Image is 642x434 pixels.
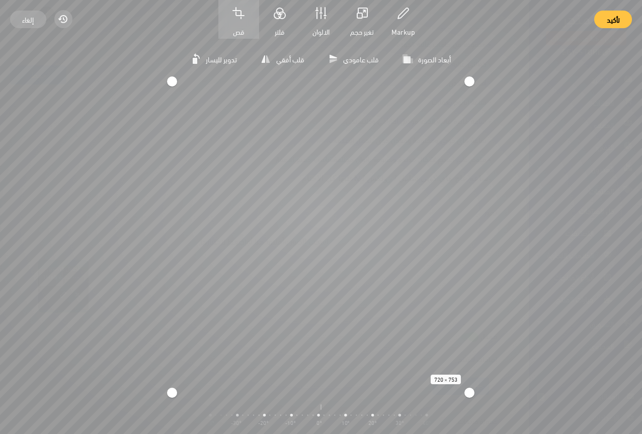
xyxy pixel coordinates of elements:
[383,25,424,38] span: Markup
[218,25,259,38] span: قص
[315,403,327,412] button: مركز الدوران
[594,11,631,28] button: تأكيد
[10,11,46,28] button: إلغاء
[323,49,385,69] button: قلب عامودي
[276,53,304,65] span: قلب أفقي
[397,49,457,69] button: أبعاد الصورة
[206,53,237,65] span: تدوير لليسار
[185,49,243,69] button: تدوير لليسار
[260,25,300,38] span: فلتر
[342,25,382,50] span: تغير حجم الصورة
[255,49,310,69] button: قلب أفقي
[607,11,620,28] span: تأكيد
[343,53,379,65] span: قلب عامودي
[418,53,451,65] span: أبعاد الصورة
[315,403,331,425] span: مركز الدوران
[301,25,342,38] span: الالوان
[22,11,34,28] span: إلغاء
